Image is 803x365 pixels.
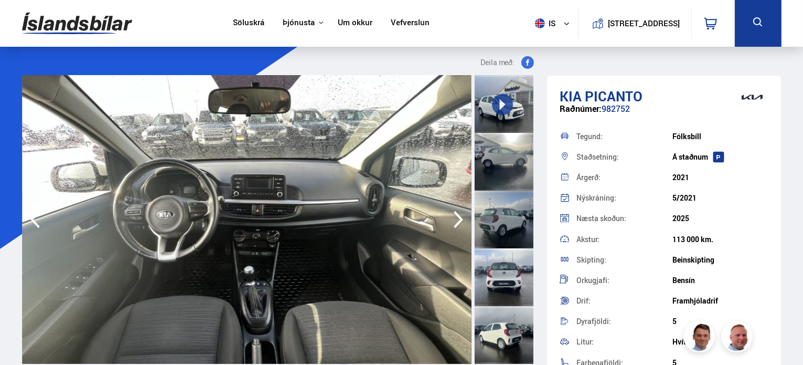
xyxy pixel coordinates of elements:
[476,56,538,69] button: Deila með:
[560,87,582,106] span: Kia
[283,18,315,28] button: Þjónusta
[535,18,545,28] img: svg+xml;base64,PHN2ZyB4bWxucz0iaHR0cDovL3d3dy53My5vcmcvMjAwMC9zdmciIHdpZHRoPSI1MTIiIGhlaWdodD0iNT...
[672,235,768,244] div: 113 000 km.
[612,19,676,28] button: [STREET_ADDRESS]
[576,174,672,181] div: Árgerð:
[233,18,264,29] a: Söluskrá
[576,277,672,284] div: Orkugjafi:
[576,215,672,222] div: Næsta skoðun:
[723,322,754,354] img: siFngHWaQ9KaOqBr.png
[672,173,768,182] div: 2021
[584,8,686,38] a: [STREET_ADDRESS]
[576,297,672,305] div: Drif:
[576,256,672,264] div: Skipting:
[672,153,768,161] div: Á staðnum
[672,276,768,285] div: Bensín
[731,81,773,113] img: brand logo
[560,103,602,114] span: Raðnúmer:
[672,194,768,202] div: 5/2021
[585,87,643,106] span: Picanto
[338,18,372,29] a: Um okkur
[531,18,557,28] span: is
[576,236,672,243] div: Akstur:
[22,75,472,364] img: 2883452.jpeg
[391,18,430,29] a: Vefverslun
[531,8,578,39] button: is
[685,322,716,354] img: FbJEzSuNWCJXmdc-.webp
[576,133,672,140] div: Tegund:
[576,318,672,325] div: Dyrafjöldi:
[22,6,132,40] img: G0Ugv5HjCgRt.svg
[576,153,672,161] div: Staðsetning:
[672,214,768,223] div: 2025
[672,338,768,346] div: Hvítur
[672,256,768,264] div: Beinskipting
[672,297,768,305] div: Framhjóladrif
[672,317,768,326] div: 5
[8,4,40,36] button: Open LiveChat chat widget
[576,338,672,346] div: Litur:
[480,56,515,69] span: Deila með:
[672,132,768,141] div: Fólksbíll
[560,104,769,124] div: 982752
[576,194,672,202] div: Nýskráning:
